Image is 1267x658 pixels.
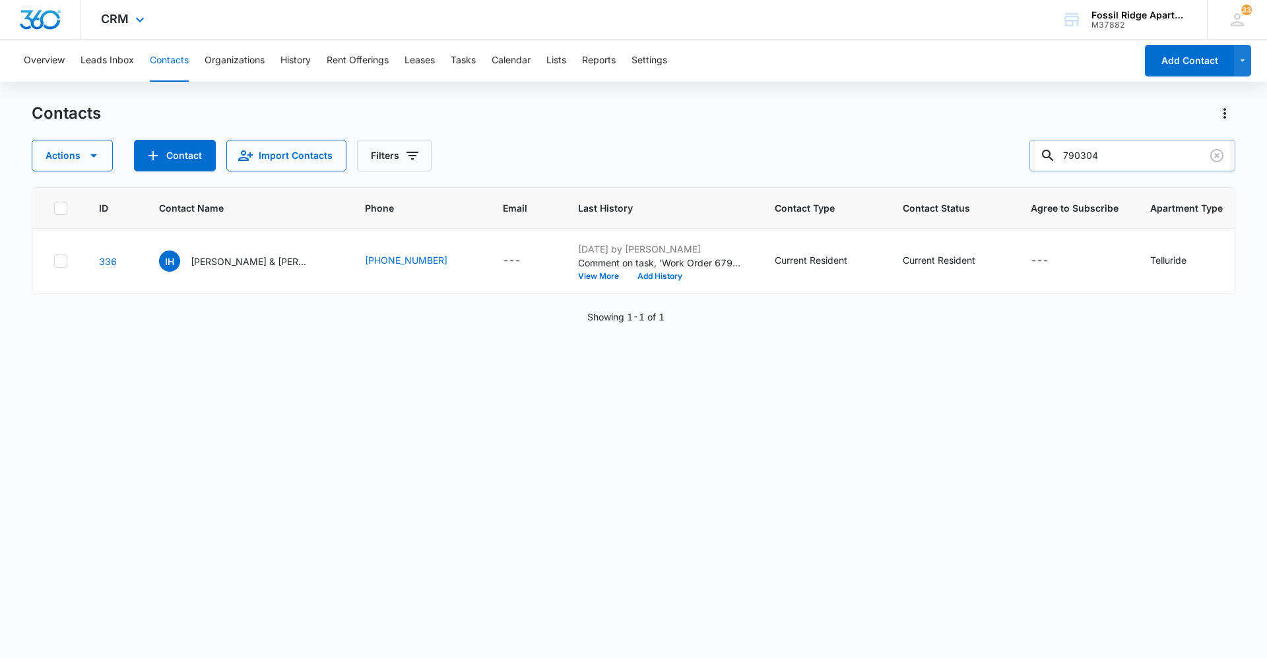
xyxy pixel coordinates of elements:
[1091,20,1188,30] div: account id
[99,256,117,267] a: Navigate to contact details page for Ilse Hinojosa & Joel Najera
[1145,45,1234,76] button: Add Contact
[492,40,531,82] button: Calendar
[1029,140,1235,171] input: Search Contacts
[1214,103,1235,124] button: Actions
[775,253,871,269] div: Contact Type - Current Resident - Select to Edit Field
[775,253,847,267] div: Current Resident
[903,253,975,267] div: Current Resident
[1150,201,1223,215] span: Apartment Type
[1241,5,1252,15] span: 33
[503,253,521,269] div: ---
[365,253,447,267] a: [PHONE_NUMBER]
[578,242,743,256] p: [DATE] by [PERSON_NAME]
[1031,201,1119,215] span: Agree to Subscribe
[775,201,852,215] span: Contact Type
[1031,253,1049,269] div: ---
[327,40,389,82] button: Rent Offerings
[365,253,471,269] div: Phone - 9709141706 - Select to Edit Field
[632,40,667,82] button: Settings
[503,201,527,215] span: Email
[587,310,665,324] p: Showing 1-1 of 1
[280,40,311,82] button: History
[32,104,101,123] h1: Contacts
[159,201,314,215] span: Contact Name
[99,201,108,215] span: ID
[1206,145,1227,166] button: Clear
[1150,253,1210,269] div: Apartment Type - Telluride - Select to Edit Field
[578,272,628,280] button: View More
[226,140,346,171] button: Import Contacts
[503,253,544,269] div: Email - - Select to Edit Field
[24,40,65,82] button: Overview
[134,140,216,171] button: Add Contact
[903,253,999,269] div: Contact Status - Current Resident - Select to Edit Field
[578,201,724,215] span: Last History
[191,254,309,268] p: [PERSON_NAME] & [PERSON_NAME]
[357,140,432,171] button: Filters
[582,40,616,82] button: Reports
[903,201,980,215] span: Contact Status
[628,272,692,280] button: Add History
[32,140,113,171] button: Actions
[159,251,333,272] div: Contact Name - Ilse Hinojosa & Joel Najera - Select to Edit Field
[451,40,476,82] button: Tasks
[159,251,180,272] span: IH
[1031,253,1072,269] div: Agree to Subscribe - - Select to Edit Field
[205,40,265,82] button: Organizations
[150,40,189,82] button: Contacts
[81,40,134,82] button: Leads Inbox
[1150,253,1186,267] div: Telluride
[405,40,435,82] button: Leases
[546,40,566,82] button: Lists
[101,12,129,26] span: CRM
[1091,10,1188,20] div: account name
[578,256,743,270] p: Comment on task, 'Work Order 6790-304' "herb confirmed all is well now with the toilet"
[1241,5,1252,15] div: notifications count
[365,201,452,215] span: Phone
